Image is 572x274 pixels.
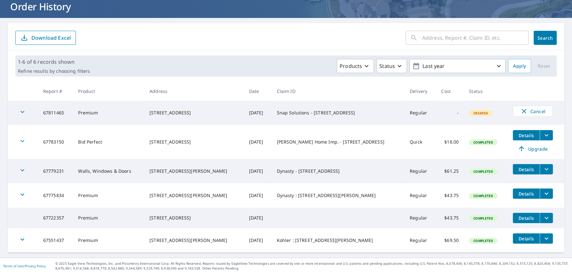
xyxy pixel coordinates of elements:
[38,82,73,101] th: Report #
[244,159,272,183] td: [DATE]
[422,29,528,47] input: Address, Report #, Claim ID, etc.
[73,125,144,159] td: Bid Perfect
[405,125,436,159] td: Quick
[271,159,404,183] td: Dynasty - [STREET_ADDRESS]
[540,213,553,223] button: filesDropdownBtn-67722357
[517,166,536,172] span: Details
[3,264,46,268] p: |
[38,183,73,208] td: 67775834
[405,159,436,183] td: Regular
[470,169,497,174] span: Completed
[149,192,239,199] div: [STREET_ADDRESS][PERSON_NAME]
[73,82,144,101] th: Product
[436,208,464,228] td: $43.75
[18,58,90,66] p: 1-6 of 6 records shown
[540,188,553,199] button: filesDropdownBtn-67775834
[271,82,404,101] th: Claim ID
[376,59,407,73] button: Status
[405,208,436,228] td: Regular
[470,216,497,220] span: Completed
[38,125,73,159] td: 67783150
[55,261,569,271] p: © 2025 Eagle View Technologies, Inc. and Pictometry International Corp. All Rights Reserved. Repo...
[517,236,536,242] span: Details
[540,164,553,174] button: filesDropdownBtn-67779231
[540,130,553,140] button: filesDropdownBtn-67783150
[405,228,436,253] td: Regular
[38,101,73,125] td: 67811465
[73,228,144,253] td: Premium
[513,144,553,154] a: Upgrade
[405,82,436,101] th: Delivery
[470,140,497,145] span: Completed
[517,132,536,138] span: Details
[149,215,239,221] div: [STREET_ADDRESS]
[38,228,73,253] td: 67551437
[38,159,73,183] td: 67779231
[73,101,144,125] td: Premium
[513,62,526,70] span: Apply
[340,62,362,70] p: Products
[73,208,144,228] td: Premium
[31,34,71,41] p: Download Excel
[513,213,540,223] button: detailsBtn-67722357
[517,191,536,197] span: Details
[73,159,144,183] td: Walls, Windows & Doors
[149,110,239,116] div: [STREET_ADDRESS]
[149,168,239,174] div: [STREET_ADDRESS][PERSON_NAME]
[513,233,540,244] button: detailsBtn-67551437
[508,59,531,73] button: Apply
[379,62,395,70] p: Status
[73,183,144,208] td: Premium
[271,125,404,159] td: [PERSON_NAME] Home Imp. - [STREET_ADDRESS]
[244,208,272,228] td: [DATE]
[15,31,76,45] button: Download Excel
[470,238,497,243] span: Completed
[18,68,90,74] p: Refine results by choosing filters
[534,31,557,45] button: Search
[271,101,404,125] td: Snap Solutions - [STREET_ADDRESS]
[436,183,464,208] td: $43.75
[513,164,540,174] button: detailsBtn-67779231
[144,82,244,101] th: Address
[405,183,436,208] td: Regular
[3,264,23,268] a: Terms of Use
[513,130,540,140] button: detailsBtn-67783150
[244,82,272,101] th: Date
[436,82,464,101] th: Cost
[513,106,553,117] button: Cancel
[470,194,497,198] span: Completed
[149,139,239,145] div: [STREET_ADDRESS]
[517,215,536,221] span: Details
[244,125,272,159] td: [DATE]
[409,59,505,73] button: Last year
[271,228,404,253] td: Kohler : [STREET_ADDRESS][PERSON_NAME]
[420,61,495,72] p: Last year
[244,183,272,208] td: [DATE]
[244,228,272,253] td: [DATE]
[517,145,549,153] span: Upgrade
[271,183,404,208] td: Dynasty : [STREET_ADDRESS][PERSON_NAME]
[464,82,508,101] th: Status
[540,233,553,244] button: filesDropdownBtn-67551437
[436,125,464,159] td: $18.00
[337,59,374,73] button: Products
[436,159,464,183] td: $61.25
[25,264,46,268] a: Privacy Policy
[436,228,464,253] td: $69.50
[513,188,540,199] button: detailsBtn-67775834
[539,35,552,41] span: Search
[244,101,272,125] td: [DATE]
[470,111,492,115] span: Created
[520,107,546,115] span: Cancel
[405,101,436,125] td: Regular
[436,101,464,125] td: -
[149,237,239,244] div: [STREET_ADDRESS][PERSON_NAME]
[38,208,73,228] td: 67722357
